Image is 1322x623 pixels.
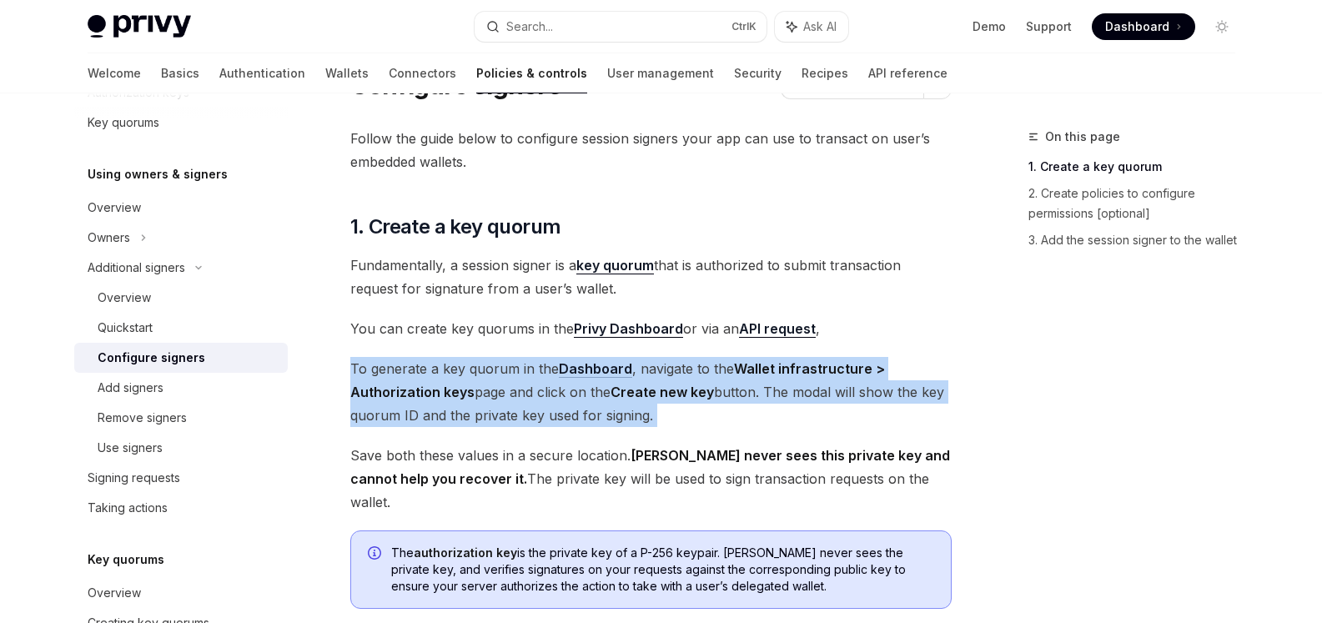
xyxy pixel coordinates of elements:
[350,317,952,340] span: You can create key quorums in the or via an ,
[389,53,456,93] a: Connectors
[350,447,950,487] strong: [PERSON_NAME] never sees this private key and cannot help you recover it.
[350,214,561,240] span: 1. Create a key quorum
[88,53,141,93] a: Welcome
[1028,180,1249,227] a: 2. Create policies to configure permissions [optional]
[74,343,288,373] a: Configure signers
[559,360,632,378] a: Dashboard
[734,53,782,93] a: Security
[731,20,757,33] span: Ctrl K
[88,583,141,603] div: Overview
[1028,153,1249,180] a: 1. Create a key quorum
[574,320,683,338] a: Privy Dashboard
[74,373,288,403] a: Add signers
[802,53,848,93] a: Recipes
[98,438,163,458] div: Use signers
[98,378,163,398] div: Add signers
[88,258,185,278] div: Additional signers
[775,12,848,42] button: Ask AI
[607,53,714,93] a: User management
[973,18,1006,35] a: Demo
[1028,227,1249,254] a: 3. Add the session signer to the wallet
[325,53,369,93] a: Wallets
[1092,13,1195,40] a: Dashboard
[1105,18,1169,35] span: Dashboard
[391,545,934,595] span: The is the private key of a P-256 keypair. [PERSON_NAME] never sees the private key, and verifies...
[1045,127,1120,147] span: On this page
[476,53,587,93] a: Policies & controls
[74,283,288,313] a: Overview
[74,193,288,223] a: Overview
[368,546,385,563] svg: Info
[868,53,948,93] a: API reference
[88,198,141,218] div: Overview
[88,468,180,488] div: Signing requests
[161,53,199,93] a: Basics
[88,164,228,184] h5: Using owners & signers
[350,357,952,427] span: To generate a key quorum in the , navigate to the page and click on the button. The modal will sh...
[88,550,164,570] h5: Key quorums
[350,127,952,173] span: Follow the guide below to configure session signers your app can use to transact on user’s embedd...
[414,545,517,560] strong: authorization key
[74,433,288,463] a: Use signers
[803,18,837,35] span: Ask AI
[98,408,187,428] div: Remove signers
[350,254,952,300] span: Fundamentally, a session signer is a that is authorized to submit transaction request for signatu...
[88,498,168,518] div: Taking actions
[74,578,288,608] a: Overview
[1026,18,1072,35] a: Support
[74,108,288,138] a: Key quorums
[88,228,130,248] div: Owners
[506,17,553,37] div: Search...
[219,53,305,93] a: Authentication
[350,444,952,514] span: Save both these values in a secure location. The private key will be used to sign transaction req...
[98,348,205,368] div: Configure signers
[98,318,153,338] div: Quickstart
[98,288,151,308] div: Overview
[611,384,714,400] strong: Create new key
[576,257,654,274] a: key quorum
[475,12,767,42] button: Search...CtrlK
[88,15,191,38] img: light logo
[1209,13,1235,40] button: Toggle dark mode
[88,113,159,133] div: Key quorums
[74,463,288,493] a: Signing requests
[74,313,288,343] a: Quickstart
[74,493,288,523] a: Taking actions
[74,403,288,433] a: Remove signers
[739,320,816,338] a: API request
